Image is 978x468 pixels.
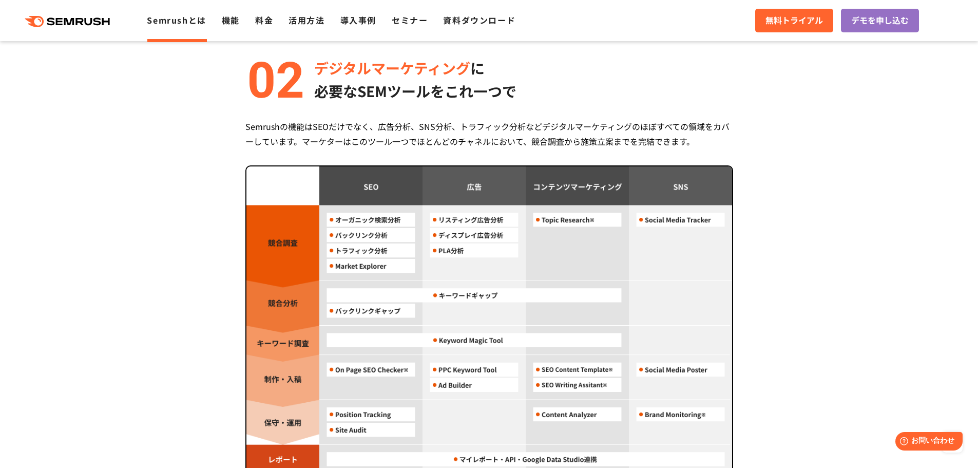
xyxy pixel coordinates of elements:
[255,14,273,26] a: 料金
[314,80,516,103] p: 必要なSEMツールをこれ一つで
[340,14,376,26] a: 導入事例
[147,14,206,26] a: Semrushとは
[314,57,516,80] p: に
[765,14,823,27] span: 無料トライアル
[443,14,515,26] a: 資料ダウンロード
[222,14,240,26] a: 機能
[392,14,428,26] a: セミナー
[841,9,919,32] a: デモを申し込む
[851,14,909,27] span: デモを申し込む
[314,58,470,78] span: デジタルマーケティング
[755,9,833,32] a: 無料トライアル
[887,428,967,457] iframe: Help widget launcher
[245,57,307,103] img: alt
[245,119,733,149] div: Semrushの機能はSEOだけでなく、広告分析、SNS分析、トラフィック分析などデジタルマーケティングのほぼすべての領域をカバーしています。マーケターはこのツール一つでほとんどのチャネルにおい...
[289,14,324,26] a: 活用方法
